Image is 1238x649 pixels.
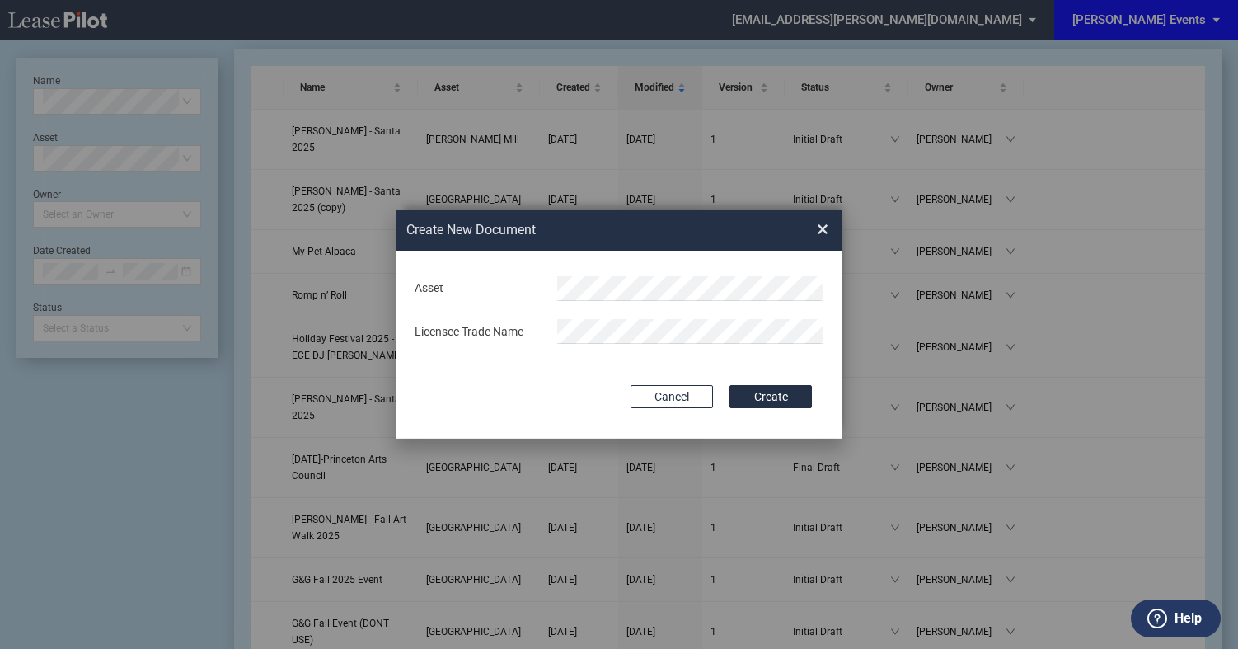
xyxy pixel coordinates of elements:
[729,385,812,408] button: Create
[1175,608,1202,629] label: Help
[557,319,823,344] input: Licensee Trade Name
[405,324,547,341] div: Licensee Trade Name
[406,221,757,239] h2: Create New Document
[817,217,828,243] span: ×
[405,280,547,297] div: Asset
[396,210,842,439] md-dialog: Create New ...
[631,385,713,408] button: Cancel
